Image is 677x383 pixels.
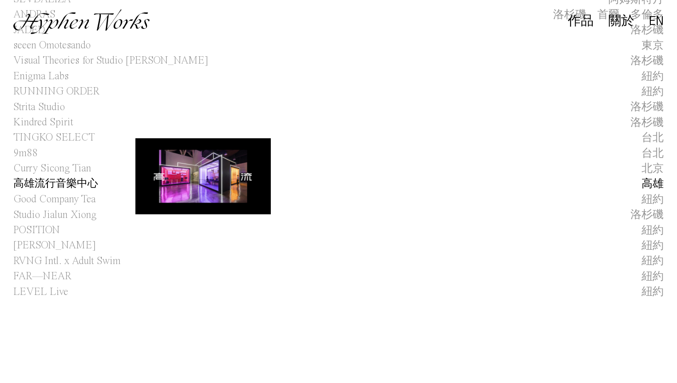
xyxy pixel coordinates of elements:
[642,84,664,99] div: 紐約
[630,100,664,114] div: 洛杉磯
[13,115,73,130] span: Kindred Spirit
[630,115,664,130] div: 洛杉磯
[642,146,664,161] div: 台北
[649,16,664,26] a: EN
[642,177,664,191] div: 高雄
[568,17,594,27] a: 作品
[13,146,38,161] span: 9m88
[642,192,664,207] div: 紐約
[13,177,98,192] h1: 高雄流行音樂中心
[13,269,71,284] span: FAR—NEAR
[13,192,96,207] span: Good Company Tea
[568,15,594,28] div: 作品
[13,38,91,53] span: seeen Omotesando
[13,238,96,253] span: [PERSON_NAME]
[13,284,68,300] span: LEVEL Live
[642,238,664,253] div: 紐約
[13,53,208,68] span: Visual Theories for Studio [PERSON_NAME]
[13,161,91,176] span: Curry Sicong Tian
[642,269,664,284] div: 紐約
[642,38,664,53] div: 東京
[630,53,664,68] div: 洛杉磯
[13,223,60,238] span: POSITION
[13,69,69,84] span: Enigma Labs
[13,9,149,34] img: Hyphen Works
[642,284,664,299] div: 紐約
[13,100,65,115] span: Strita Studio
[630,207,664,222] div: 洛杉磯
[642,161,664,176] div: 北京
[642,130,664,145] div: 台北
[608,17,634,27] a: 關於
[13,253,121,269] span: RVNG Intl. x Adult Swim
[13,130,95,145] span: TINGKO SELECT
[642,223,664,238] div: 紐約
[608,15,634,28] div: 關於
[642,69,664,84] div: 紐約
[13,84,99,99] span: RUNNING ORDER
[642,253,664,268] div: 紐約
[13,207,97,223] span: Studio Jialun Xiong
